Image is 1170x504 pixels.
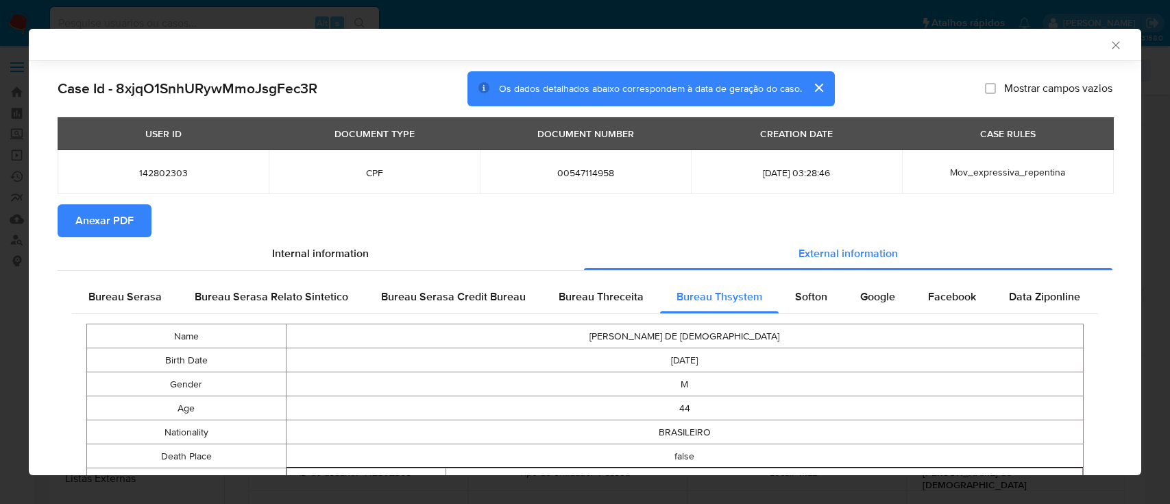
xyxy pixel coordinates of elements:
[286,444,1083,468] td: false
[950,165,1065,179] span: Mov_expressiva_repentina
[287,468,446,492] td: Type
[326,122,423,145] div: DOCUMENT TYPE
[707,167,886,179] span: [DATE] 03:28:46
[795,289,827,304] span: Softon
[381,289,526,304] span: Bureau Serasa Credit Bureau
[75,206,134,236] span: Anexar PDF
[58,80,317,97] h2: Case Id - 8xjqO1SnhURywMmoJsgFec3R
[137,122,190,145] div: USER ID
[559,289,644,304] span: Bureau Threceita
[87,396,287,420] td: Age
[1009,289,1080,304] span: Data Ziponline
[72,280,1098,313] div: Detailed external info
[286,396,1083,420] td: 44
[87,372,287,396] td: Gender
[928,289,976,304] span: Facebook
[677,289,762,304] span: Bureau Thsystem
[58,204,151,237] button: Anexar PDF
[860,289,895,304] span: Google
[195,289,348,304] span: Bureau Serasa Relato Sintetico
[529,122,642,145] div: DOCUMENT NUMBER
[285,167,463,179] span: CPF
[87,444,287,468] td: Death Place
[74,167,252,179] span: 142802303
[286,348,1083,372] td: [DATE]
[88,289,162,304] span: Bureau Serasa
[29,29,1141,475] div: closure-recommendation-modal
[1109,38,1121,51] button: Fechar a janela
[286,324,1083,348] td: [PERSON_NAME] DE [DEMOGRAPHIC_DATA]
[752,122,841,145] div: CREATION DATE
[499,82,802,95] span: Os dados detalhados abaixo correspondem à data de geração do caso.
[446,468,1083,492] td: CPF
[496,167,674,179] span: 00547114958
[286,420,1083,444] td: BRASILEIRO
[972,122,1044,145] div: CASE RULES
[58,237,1112,270] div: Detailed info
[802,71,835,104] button: cerrar
[87,324,287,348] td: Name
[272,245,369,261] span: Internal information
[799,245,898,261] span: External information
[286,372,1083,396] td: M
[87,420,287,444] td: Nationality
[985,83,996,94] input: Mostrar campos vazios
[1004,82,1112,95] span: Mostrar campos vazios
[87,348,287,372] td: Birth Date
